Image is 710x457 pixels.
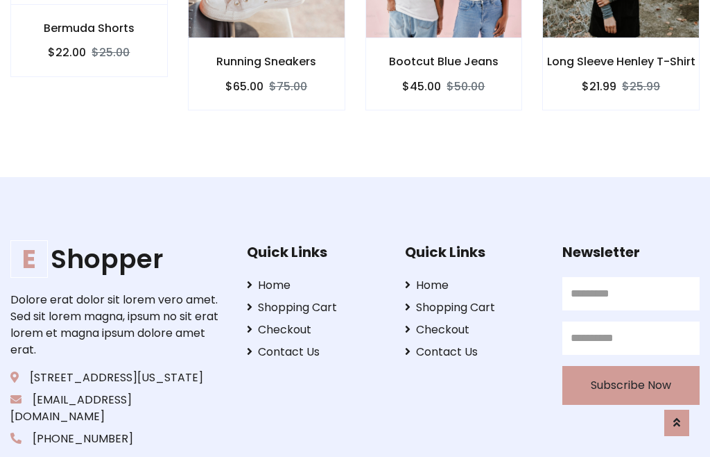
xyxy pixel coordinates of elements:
a: Checkout [405,322,542,338]
h5: Quick Links [247,244,384,260]
h5: Quick Links [405,244,542,260]
a: Contact Us [405,344,542,360]
a: Checkout [247,322,384,338]
p: [EMAIL_ADDRESS][DOMAIN_NAME] [10,392,225,425]
a: EShopper [10,244,225,275]
h6: Bermuda Shorts [11,22,167,35]
h6: Running Sneakers [189,55,345,68]
h6: Bootcut Blue Jeans [366,55,522,68]
del: $25.00 [92,44,130,60]
del: $50.00 [447,78,485,94]
p: [STREET_ADDRESS][US_STATE] [10,369,225,386]
h6: $45.00 [402,80,441,93]
span: E [10,240,48,278]
del: $75.00 [269,78,307,94]
button: Subscribe Now [562,366,700,405]
h6: $22.00 [48,46,86,59]
del: $25.99 [622,78,660,94]
h6: $65.00 [225,80,263,93]
p: [PHONE_NUMBER] [10,431,225,447]
a: Home [405,277,542,294]
h6: Long Sleeve Henley T-Shirt [543,55,699,68]
h1: Shopper [10,244,225,275]
a: Home [247,277,384,294]
a: Shopping Cart [247,299,384,316]
a: Contact Us [247,344,384,360]
a: Shopping Cart [405,299,542,316]
h5: Newsletter [562,244,700,260]
h6: $21.99 [582,80,616,93]
p: Dolore erat dolor sit lorem vero amet. Sed sit lorem magna, ipsum no sit erat lorem et magna ipsu... [10,292,225,358]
